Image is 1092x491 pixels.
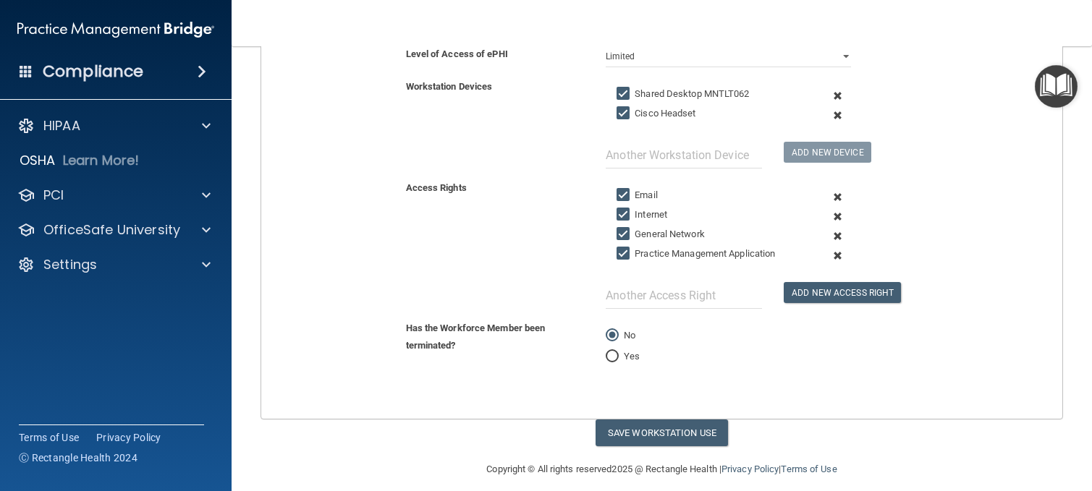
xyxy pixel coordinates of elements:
[784,282,901,303] button: Add New Access Right
[43,187,64,204] p: PCI
[17,256,211,273] a: Settings
[617,85,749,103] label: Shared Desktop MNTLT062
[43,117,80,135] p: HIPAA
[617,226,705,243] label: General Network
[617,189,633,201] input: Email
[617,229,633,240] input: General Network
[19,430,79,445] a: Terms of Use
[17,15,214,44] img: PMB logo
[406,81,493,92] b: Workstation Devices
[781,464,837,474] a: Terms of Use
[96,430,161,445] a: Privacy Policy
[17,221,211,239] a: OfficeSafe University
[406,323,546,351] b: Has the Workforce Member been terminated?
[617,187,658,204] label: Email
[17,187,211,204] a: PCI
[43,61,143,82] h4: Compliance
[43,256,97,273] p: Settings
[606,142,762,168] input: Another Workstation Device
[784,142,871,163] button: Add New Device
[43,221,180,239] p: OfficeSafe University
[406,48,508,59] b: Level of Access of ePHI
[617,245,775,262] label: Practice Management Application
[606,351,619,362] input: Yes
[617,206,667,223] label: Internet
[842,388,1075,446] iframe: Drift Widget Chat Controller
[606,330,619,341] input: No
[606,348,640,365] label: Yes
[19,451,137,465] span: Ⓒ Rectangle Health 2024
[617,209,633,221] input: Internet
[20,152,56,169] p: OSHA
[617,248,633,260] input: Practice Management Application
[617,105,695,122] label: Cisco Headset
[617,88,633,100] input: Shared Desktop MNTLT062
[17,117,211,135] a: HIPAA
[606,327,635,344] label: No
[721,464,779,474] a: Privacy Policy
[63,152,140,169] p: Learn More!
[596,419,728,446] button: Save Workstation Use
[606,282,762,309] input: Another Access Right
[617,108,633,119] input: Cisco Headset
[1035,65,1078,108] button: Open Resource Center
[406,182,467,193] b: Access Rights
